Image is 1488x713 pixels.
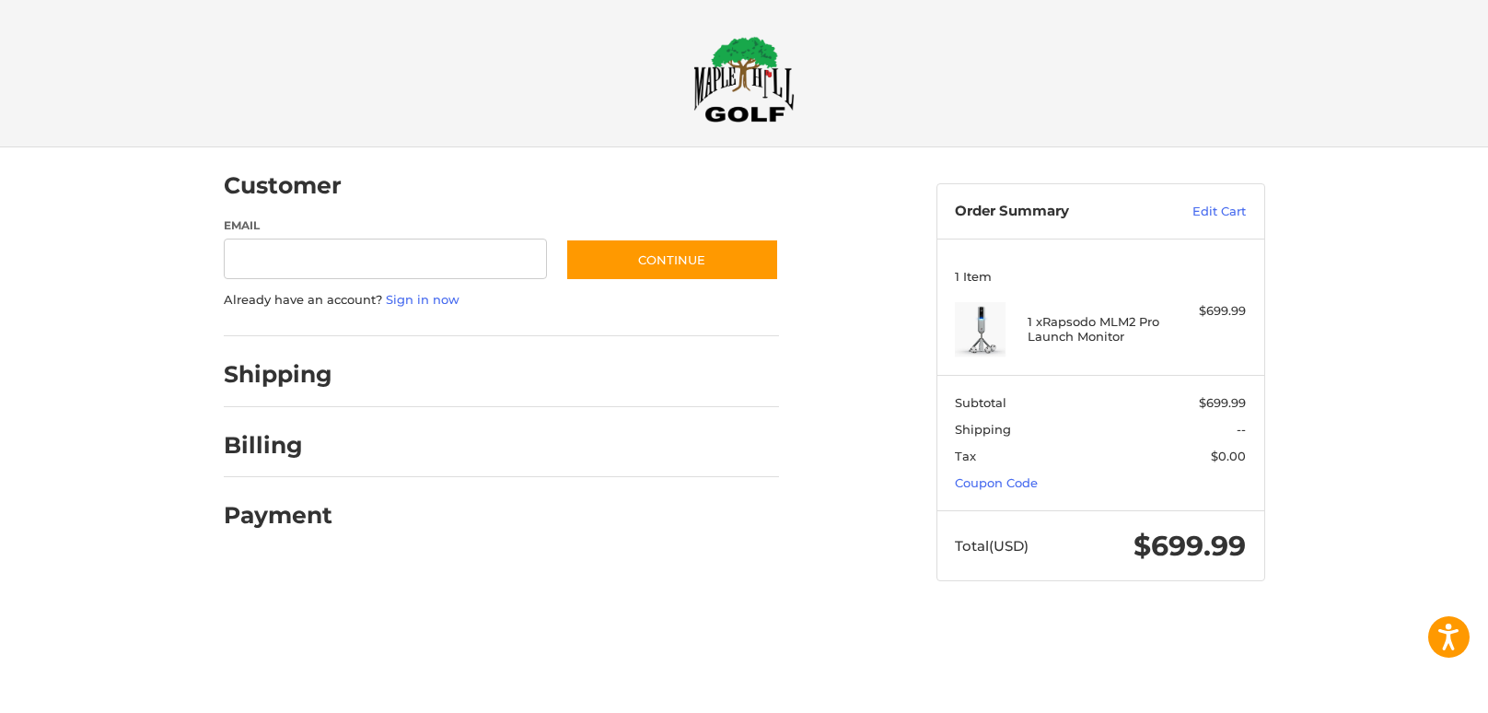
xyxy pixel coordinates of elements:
[1211,449,1246,463] span: $0.00
[224,171,342,200] h2: Customer
[1199,395,1246,410] span: $699.99
[955,203,1153,221] h3: Order Summary
[1153,203,1246,221] a: Edit Cart
[224,360,332,389] h2: Shipping
[224,501,332,530] h2: Payment
[224,431,331,460] h2: Billing
[565,239,779,281] button: Continue
[955,395,1006,410] span: Subtotal
[1028,314,1168,345] h4: 1 x Rapsodo MLM2 Pro Launch Monitor
[693,36,795,123] img: Maple Hill Golf
[1133,529,1246,563] span: $699.99
[1237,422,1246,437] span: --
[955,449,976,463] span: Tax
[955,537,1029,555] span: Total (USD)
[955,269,1246,284] h3: 1 Item
[224,291,779,310] p: Already have an account?
[1173,302,1246,321] div: $699.99
[955,422,1011,437] span: Shipping
[224,217,548,234] label: Email
[386,292,459,307] a: Sign in now
[955,475,1038,490] a: Coupon Code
